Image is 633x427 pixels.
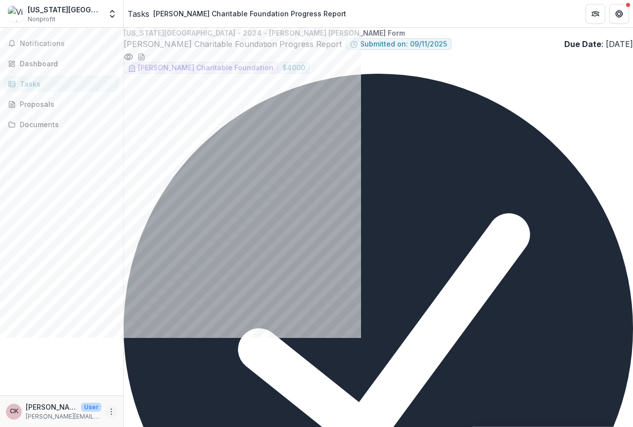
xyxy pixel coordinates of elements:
[20,40,115,48] span: Notifications
[128,6,350,21] nav: breadcrumb
[105,4,119,24] button: Open entity switcher
[282,64,305,72] span: $ 4000
[28,4,101,15] div: [US_STATE][GEOGRAPHIC_DATA]
[4,76,119,92] a: Tasks
[124,28,633,38] p: [US_STATE][GEOGRAPHIC_DATA] - 2024 - [PERSON_NAME] [PERSON_NAME] Form
[4,36,119,51] button: Notifications
[564,38,633,50] p: : [DATE]
[360,40,447,48] span: Submitted on: 09/11/2025
[10,408,18,415] div: Claudia Kessel
[124,38,342,50] h2: [PERSON_NAME] Charitable Foundation Progress Report
[124,50,134,62] button: Preview d7f81a2e-c1de-4458-bb44-d04301038e87.pdf
[4,116,119,133] a: Documents
[4,96,119,112] a: Proposals
[564,39,601,49] strong: Due Date
[26,402,77,412] p: [PERSON_NAME]
[4,55,119,72] a: Dashboard
[153,8,346,19] div: [PERSON_NAME] Charitable Foundation Progress Report
[8,6,24,22] img: Virginia Living Museum
[81,403,101,412] p: User
[138,64,273,72] span: [PERSON_NAME] Charitable Foundation
[105,406,117,418] button: More
[586,4,605,24] button: Partners
[20,119,111,130] div: Documents
[20,58,111,69] div: Dashboard
[137,50,145,62] button: download-word-button
[609,4,629,24] button: Get Help
[20,99,111,109] div: Proposals
[26,412,101,421] p: [PERSON_NAME][EMAIL_ADDRESS][PERSON_NAME][DOMAIN_NAME]
[20,79,111,89] div: Tasks
[28,15,55,24] span: Nonprofit
[128,8,149,20] a: Tasks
